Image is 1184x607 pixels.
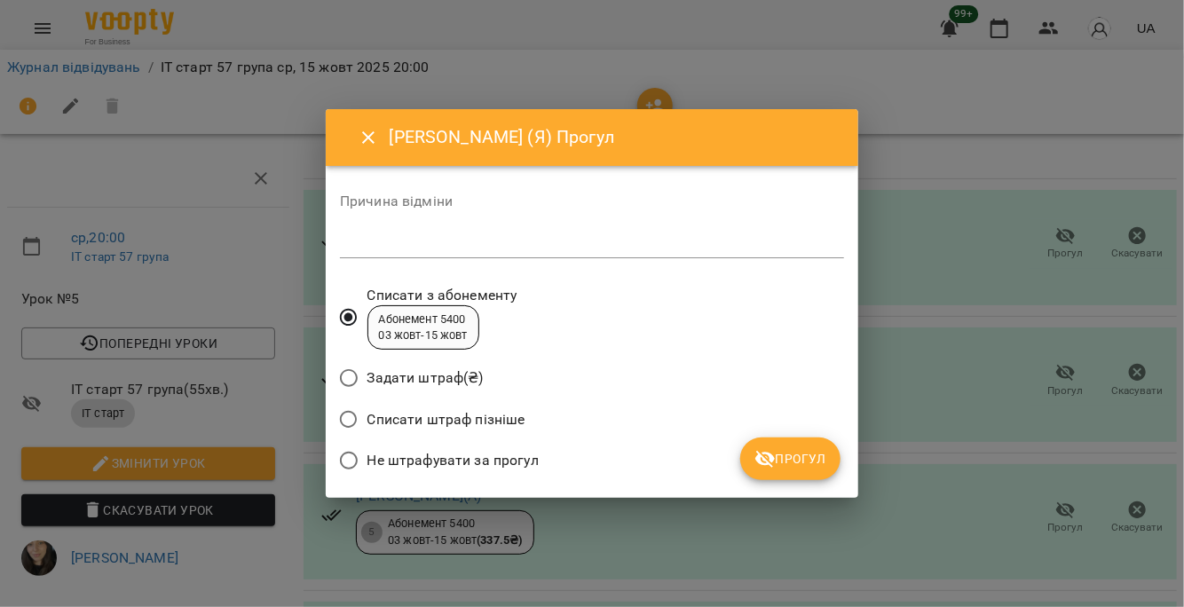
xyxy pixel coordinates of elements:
[379,311,468,344] div: Абонемент 5400 03 жовт - 15 жовт
[367,409,525,430] span: Списати штраф пізніше
[347,116,390,159] button: Close
[754,448,826,469] span: Прогул
[367,450,539,471] span: Не штрафувати за прогул
[367,285,517,306] span: Списати з абонементу
[340,194,844,209] label: Причина відміни
[367,367,484,389] span: Задати штраф(₴)
[740,438,841,480] button: Прогул
[390,123,837,151] h6: [PERSON_NAME] (Я) Прогул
